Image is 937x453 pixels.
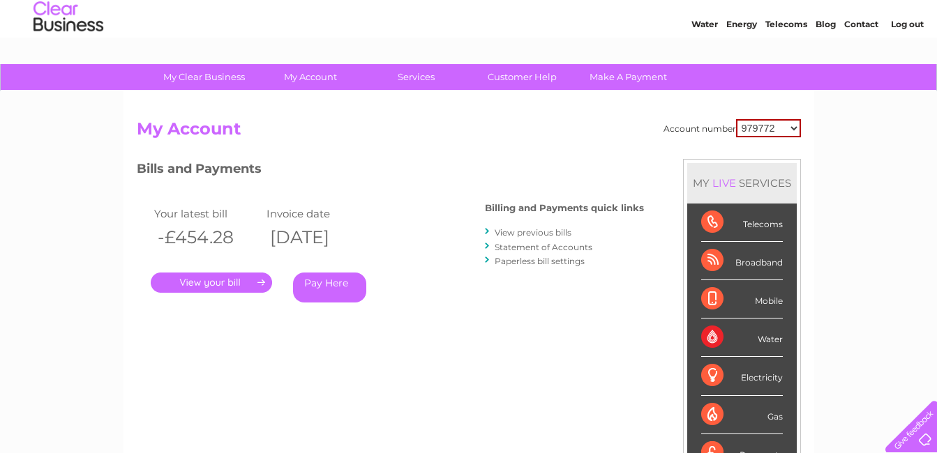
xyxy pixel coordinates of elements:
[495,256,585,266] a: Paperless bill settings
[844,59,878,70] a: Contact
[151,204,263,223] td: Your latest bill
[687,163,797,203] div: MY SERVICES
[495,227,571,238] a: View previous bills
[147,64,262,90] a: My Clear Business
[701,318,783,357] div: Water
[293,272,366,302] a: Pay Here
[701,204,783,242] div: Telecoms
[891,59,924,70] a: Log out
[263,223,375,252] th: [DATE]
[701,396,783,434] div: Gas
[140,8,799,68] div: Clear Business is a trading name of Verastar Limited (registered in [GEOGRAPHIC_DATA] No. 3667643...
[263,204,375,223] td: Invoice date
[137,119,801,146] h2: My Account
[710,176,739,190] div: LIVE
[701,357,783,395] div: Electricity
[465,64,580,90] a: Customer Help
[151,223,263,252] th: -£454.28
[137,159,644,183] h3: Bills and Payments
[33,36,104,79] img: logo.png
[691,59,718,70] a: Water
[765,59,807,70] a: Telecoms
[485,203,644,213] h4: Billing and Payments quick links
[495,242,592,252] a: Statement of Accounts
[664,119,801,137] div: Account number
[701,280,783,318] div: Mobile
[571,64,686,90] a: Make A Payment
[701,242,783,280] div: Broadband
[674,7,770,24] a: 0333 014 3131
[151,272,272,293] a: .
[253,64,368,90] a: My Account
[726,59,757,70] a: Energy
[359,64,474,90] a: Services
[816,59,836,70] a: Blog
